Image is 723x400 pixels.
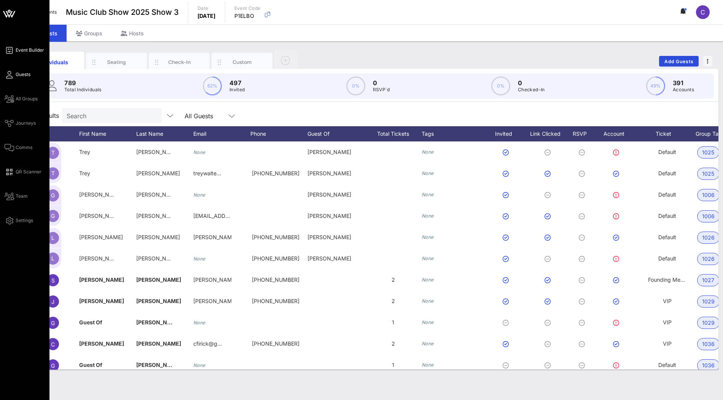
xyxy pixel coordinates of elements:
span: +18032694235 [252,340,299,347]
div: [PERSON_NAME] [307,227,365,248]
p: 0 [518,78,545,87]
a: QR Scanner [5,167,41,176]
span: Music Club Show 2025 Show 3 [66,6,179,18]
i: None [422,213,434,219]
span: [PERSON_NAME] [79,298,124,304]
div: All Guests [180,108,241,123]
span: [PERSON_NAME] [79,191,123,198]
span: 1006 [702,189,715,201]
p: [PERSON_NAME]… [193,269,231,290]
span: G [51,192,55,198]
i: None [422,341,434,346]
span: 1036 [702,338,715,350]
div: Individuals [37,58,71,66]
p: Accounts [673,86,694,94]
i: None [422,192,434,197]
p: Date [197,5,216,12]
span: Founding Member [648,276,693,283]
span: [EMAIL_ADDRESS][DOMAIN_NAME] [193,213,285,219]
div: 1 [365,354,422,376]
span: [PERSON_NAME] [136,362,181,368]
span: Add Guests [664,59,694,64]
a: All Groups [5,94,38,103]
span: [PERSON_NAME] [136,191,180,198]
div: Check-In [162,59,196,66]
span: +14046433686 [252,255,299,262]
span: 1026 [702,253,715,265]
p: 497 [229,78,245,87]
div: Groups [67,25,111,42]
span: T [51,170,55,176]
div: [PERSON_NAME] [307,141,365,163]
a: Journeys [5,119,36,128]
span: G [51,213,55,219]
span: [PERSON_NAME] [136,149,180,155]
div: Total Tickets [365,126,422,141]
div: Custom [225,59,259,66]
p: [DATE] [197,12,216,20]
div: [PERSON_NAME] [307,205,365,227]
div: 1 [365,312,422,333]
p: Event Code [234,5,261,12]
div: Ticket [639,126,696,141]
i: None [422,298,434,304]
span: 1027 [702,275,714,286]
span: G [51,362,55,369]
span: +17047547747 [252,298,299,304]
p: treywalte… [193,163,221,184]
a: Comms [5,143,32,152]
span: +17043636930 [252,170,299,176]
div: Tags [422,126,486,141]
span: Guest Of [79,319,102,325]
i: None [193,192,205,198]
span: Default [658,213,676,219]
div: Invited [486,126,528,141]
span: 1025 [702,147,714,158]
span: [PERSON_NAME] [136,319,181,325]
span: [PERSON_NAME] [136,276,181,283]
span: Guests [16,71,30,78]
div: Hosts [111,25,153,42]
p: 789 [64,78,102,87]
span: 1026 [702,232,715,243]
span: 1025 [702,168,714,179]
div: Last Name [136,126,193,141]
i: None [193,320,205,325]
span: [PERSON_NAME] [79,276,124,283]
span: Trey [79,170,90,176]
span: Team [16,193,28,200]
span: [PERSON_NAME] [136,170,180,176]
div: [PERSON_NAME] [307,184,365,205]
p: [PERSON_NAME]@[PERSON_NAME]… [193,290,231,312]
div: Account [597,126,639,141]
i: None [422,149,434,155]
span: VIP [663,298,672,304]
span: All Groups [16,95,38,102]
span: 1036 [702,360,715,371]
p: P1ELBO [234,12,261,20]
div: Phone [250,126,307,141]
div: First Name [79,126,136,141]
span: L [51,235,54,241]
span: 1029 [702,317,715,329]
span: [PERSON_NAME] [79,234,123,240]
span: G [51,320,55,326]
span: Default [658,170,676,176]
div: 2 [365,269,422,290]
span: S [51,277,55,284]
span: VIP [663,319,672,325]
span: [PERSON_NAME] [136,234,180,240]
span: T [51,149,55,156]
span: C [701,8,705,16]
span: VIP [663,340,672,347]
div: [PERSON_NAME] [307,163,365,184]
i: None [422,362,434,368]
span: [PERSON_NAME] [136,298,181,304]
span: 1029 [702,296,715,307]
p: Invited [229,86,245,94]
span: Settings [16,217,33,224]
div: [PERSON_NAME] [307,248,365,269]
i: None [422,234,434,240]
div: Seating [100,59,134,66]
span: [PERSON_NAME] [79,255,123,262]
